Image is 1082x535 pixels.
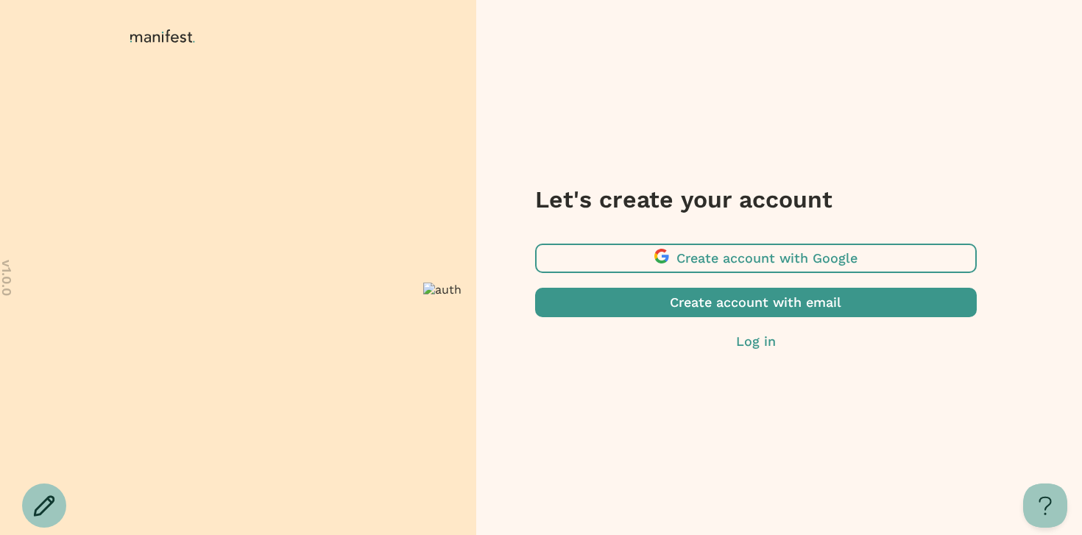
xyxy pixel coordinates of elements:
[535,332,977,351] button: Log in
[535,244,977,273] button: Create account with Google
[1023,483,1067,528] iframe: Help Scout Beacon - Open
[535,288,977,317] button: Create account with email
[535,185,977,214] h3: Let's create your account
[423,283,462,297] img: auth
